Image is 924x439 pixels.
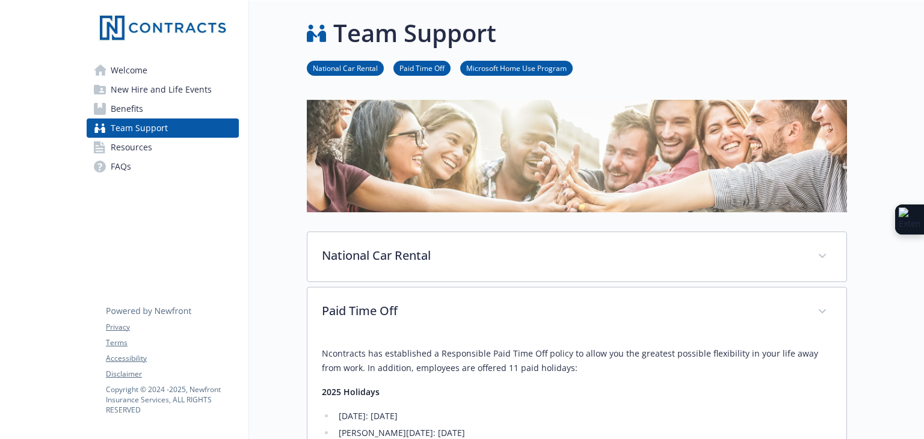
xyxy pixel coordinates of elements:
[899,207,920,232] img: Extension Icon
[322,247,803,265] p: National Car Rental
[307,100,847,212] img: team support page banner
[87,99,239,118] a: Benefits
[307,287,846,337] div: Paid Time Off
[87,61,239,80] a: Welcome
[335,409,832,423] li: [DATE]: [DATE]
[322,346,832,375] p: Ncontracts has established a Responsible Paid Time Off policy to allow you the greatest possible ...
[111,99,143,118] span: Benefits
[106,322,238,333] a: Privacy
[87,138,239,157] a: Resources
[322,302,803,320] p: Paid Time Off
[87,80,239,99] a: New Hire and Life Events
[106,353,238,364] a: Accessibility
[87,157,239,176] a: FAQs
[87,118,239,138] a: Team Support
[393,62,451,73] a: Paid Time Off
[111,157,131,176] span: FAQs
[111,138,152,157] span: Resources
[333,15,496,51] h1: Team Support
[111,80,212,99] span: New Hire and Life Events
[111,61,147,80] span: Welcome
[307,232,846,281] div: National Car Rental
[106,337,238,348] a: Terms
[460,62,573,73] a: Microsoft Home Use Program
[106,369,238,379] a: Disclaimer
[307,62,384,73] a: National Car Rental
[106,384,238,415] p: Copyright © 2024 - 2025 , Newfront Insurance Services, ALL RIGHTS RESERVED
[322,386,380,398] strong: 2025 Holidays
[111,118,168,138] span: Team Support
